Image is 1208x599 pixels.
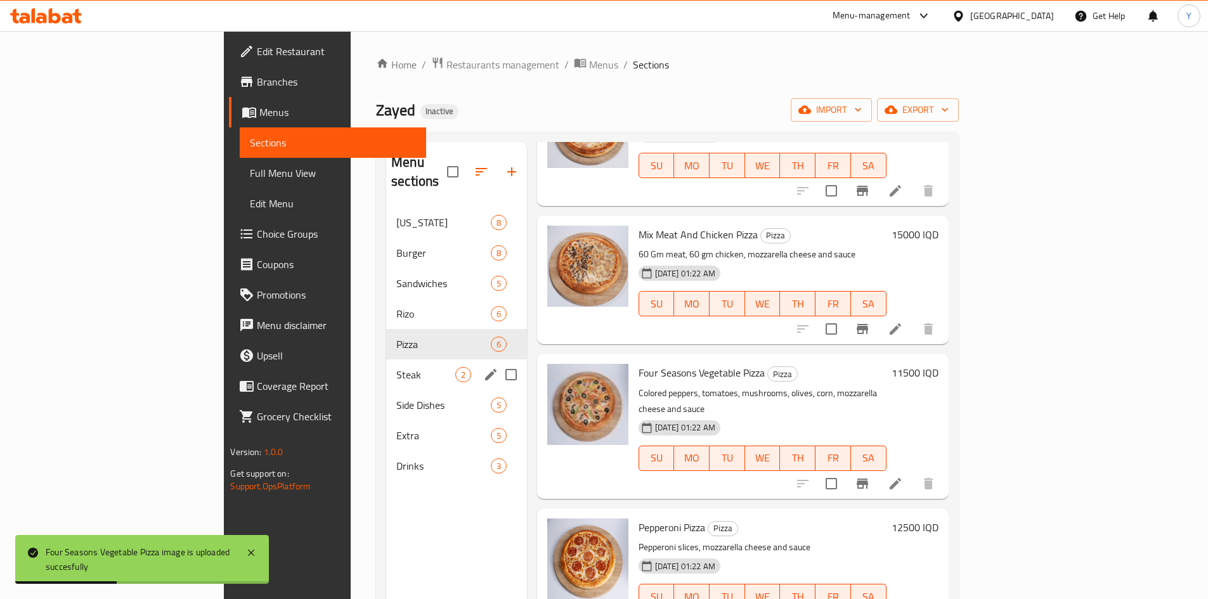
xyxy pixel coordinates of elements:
[230,478,311,494] a: Support.OpsPlatform
[821,157,846,175] span: FR
[745,291,781,316] button: WE
[913,314,944,344] button: delete
[623,57,628,72] li: /
[491,306,507,321] div: items
[240,188,425,219] a: Edit Menu
[386,420,527,451] div: Extra5
[396,337,490,352] span: Pizza
[396,397,490,413] span: Side Dishes
[821,295,846,313] span: FR
[856,295,881,313] span: SA
[386,268,527,299] div: Sandwiches5
[420,106,458,117] span: Inactive
[644,295,670,313] span: SU
[396,215,490,230] span: [US_STATE]
[386,238,527,268] div: Burger8
[396,306,490,321] div: Rizo
[491,460,506,472] span: 3
[240,158,425,188] a: Full Menu View
[818,316,845,342] span: Select to update
[888,476,903,491] a: Edit menu item
[431,56,559,73] a: Restaurants management
[257,287,415,302] span: Promotions
[833,8,911,23] div: Menu-management
[639,225,758,244] span: Mix Meat And Chicken Pizza
[396,428,490,443] span: Extra
[229,310,425,340] a: Menu disclaimer
[229,280,425,310] a: Promotions
[264,444,283,460] span: 1.0.0
[780,153,815,178] button: TH
[639,363,765,382] span: Four Seasons Vegetable Pizza
[491,337,507,352] div: items
[650,422,720,434] span: [DATE] 01:22 AM
[639,518,705,537] span: Pepperoni Pizza
[564,57,569,72] li: /
[768,367,797,382] span: Pizza
[491,430,506,442] span: 5
[780,446,815,471] button: TH
[644,157,670,175] span: SU
[892,226,938,243] h6: 15000 IQD
[491,399,506,411] span: 5
[466,157,497,187] span: Sort sections
[710,153,745,178] button: TU
[715,449,740,467] span: TU
[497,157,527,187] button: Add section
[851,291,887,316] button: SA
[847,314,878,344] button: Branch-specific-item
[491,338,506,351] span: 6
[396,215,490,230] div: Kentucky
[229,249,425,280] a: Coupons
[386,451,527,481] div: Drinks3
[892,518,938,536] h6: 12500 IQD
[847,176,878,206] button: Branch-specific-item
[396,245,490,261] span: Burger
[229,67,425,97] a: Branches
[257,226,415,242] span: Choice Groups
[396,458,490,473] span: Drinks
[491,308,506,320] span: 6
[818,177,845,204] span: Select to update
[750,157,776,175] span: WE
[877,98,959,122] button: export
[257,257,415,272] span: Coupons
[791,98,872,122] button: import
[815,291,851,316] button: FR
[679,295,705,313] span: MO
[547,364,628,445] img: Four Seasons Vegetable Pizza
[386,299,527,329] div: Rizo6
[396,276,490,291] div: Sandwiches
[229,219,425,249] a: Choice Groups
[491,247,506,259] span: 8
[257,44,415,59] span: Edit Restaurant
[679,449,705,467] span: MO
[250,165,415,181] span: Full Menu View
[386,202,527,486] nav: Menu sections
[650,560,720,572] span: [DATE] 01:22 AM
[644,449,670,467] span: SU
[491,428,507,443] div: items
[888,183,903,198] a: Edit menu item
[1186,9,1192,23] span: Y
[767,366,798,382] div: Pizza
[856,157,881,175] span: SA
[257,318,415,333] span: Menu disclaimer
[674,446,710,471] button: MO
[257,348,415,363] span: Upsell
[639,247,887,262] p: 60 Gm meat, 60 gm chicken, mozzarella cheese and sauce
[710,446,745,471] button: TU
[229,401,425,432] a: Grocery Checklist
[589,57,618,72] span: Menus
[491,278,506,290] span: 5
[708,521,738,536] div: Pizza
[818,470,845,497] span: Select to update
[257,409,415,424] span: Grocery Checklist
[674,291,710,316] button: MO
[639,385,887,417] p: Colored peppers, tomatoes, mushrooms, olives, corn, mozzarella cheese and sauce
[892,364,938,382] h6: 11500 IQD
[386,390,527,420] div: Side Dishes5
[745,153,781,178] button: WE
